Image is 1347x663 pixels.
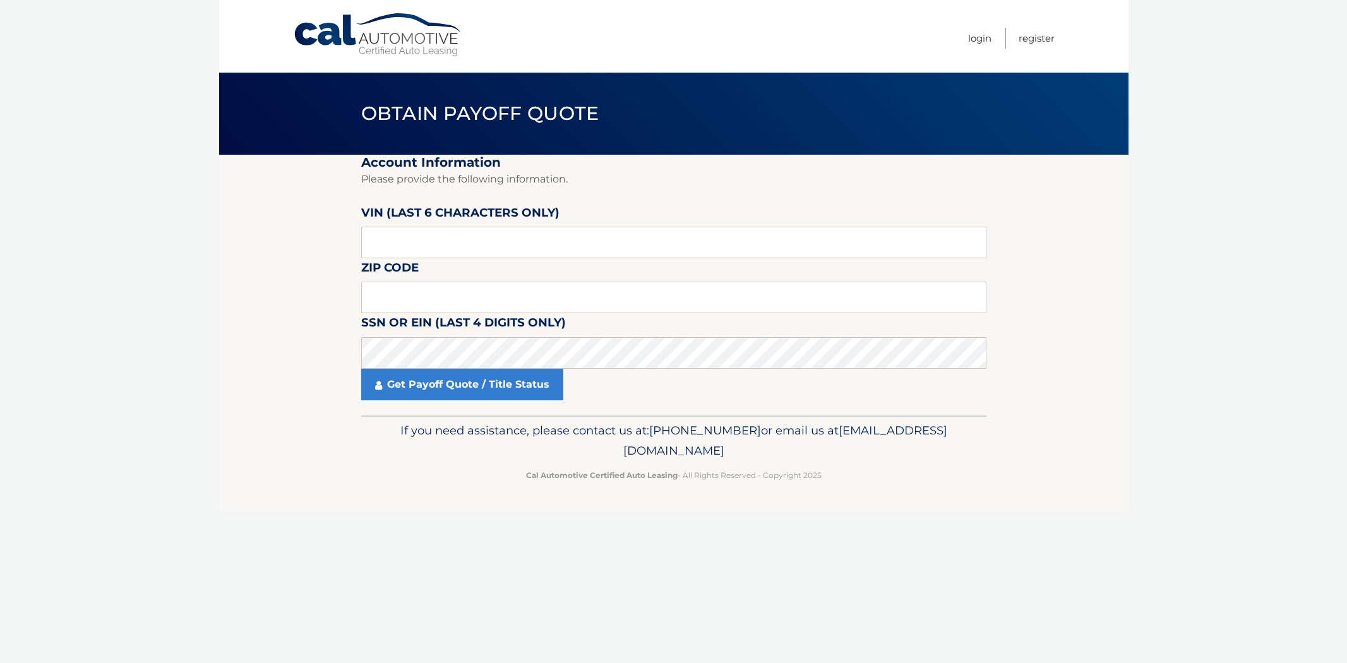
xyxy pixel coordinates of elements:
label: VIN (last 6 characters only) [361,203,560,227]
a: Login [968,28,991,49]
label: Zip Code [361,258,419,282]
a: Register [1019,28,1055,49]
p: Please provide the following information. [361,170,986,188]
a: Cal Automotive [293,13,464,57]
a: Get Payoff Quote / Title Status [361,369,563,400]
span: [PHONE_NUMBER] [649,423,761,438]
strong: Cal Automotive Certified Auto Leasing [526,470,678,480]
h2: Account Information [361,155,986,170]
p: If you need assistance, please contact us at: or email us at [369,421,978,461]
p: - All Rights Reserved - Copyright 2025 [369,469,978,482]
label: SSN or EIN (last 4 digits only) [361,313,566,337]
span: Obtain Payoff Quote [361,102,599,125]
